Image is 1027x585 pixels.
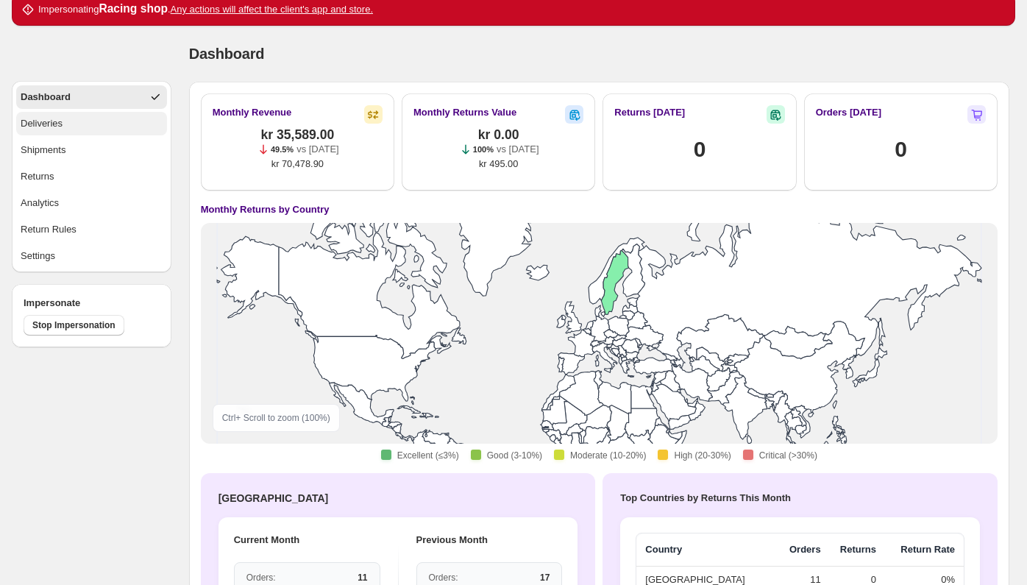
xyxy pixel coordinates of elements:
[32,319,116,331] span: Stop Impersonation
[16,85,167,109] button: Dashboard
[21,143,65,157] div: Shipments
[99,2,168,15] strong: Racing shop
[674,450,731,461] span: High (20-30%)
[840,544,876,555] span: Returns
[816,105,881,120] h2: Orders [DATE]
[271,157,324,171] span: kr 70,478.90
[21,249,55,263] div: Settings
[24,315,124,336] button: Stop Impersonation
[487,450,542,461] span: Good (3-10%)
[479,157,518,171] span: kr 495.00
[16,165,167,188] button: Returns
[21,222,77,237] div: Return Rules
[21,116,63,131] div: Deliveries
[416,533,563,547] h2: Previous Month
[478,127,519,142] span: kr 0.00
[900,544,955,555] span: Return Rate
[429,572,458,584] span: Orders :
[694,135,706,164] h1: 0
[246,572,276,584] span: Orders :
[201,202,330,217] h4: Monthly Returns by Country
[189,46,265,62] span: Dashboard
[413,105,516,120] h2: Monthly Returns Value
[260,127,334,142] span: kr 35,589.00
[497,142,539,157] p: vs [DATE]
[218,491,329,506] h3: [GEOGRAPHIC_DATA]
[213,105,292,120] h2: Monthly Revenue
[16,218,167,241] button: Return Rules
[38,1,373,17] p: Impersonating .
[540,572,550,584] span: 17
[16,138,167,162] button: Shipments
[570,450,646,461] span: Moderate (10-20%)
[296,142,339,157] p: vs [DATE]
[16,244,167,268] button: Settings
[16,191,167,215] button: Analytics
[789,544,821,555] span: Orders
[21,169,54,184] div: Returns
[614,105,685,120] h2: Returns [DATE]
[16,112,167,135] button: Deliveries
[24,296,160,311] h4: Impersonate
[620,491,980,506] h2: Top Countries by Returns This Month
[21,196,59,210] div: Analytics
[358,572,367,584] span: 11
[271,145,294,154] span: 49.5%
[759,450,817,461] span: Critical (>30%)
[473,145,494,154] span: 100%
[234,533,380,547] h2: Current Month
[213,404,340,432] div: Ctrl + Scroll to zoom ( 100 %)
[645,544,682,555] span: Country
[895,135,906,164] h1: 0
[21,90,71,104] div: Dashboard
[171,4,373,15] u: Any actions will affect the client's app and store.
[397,450,459,461] span: Excellent (≤3%)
